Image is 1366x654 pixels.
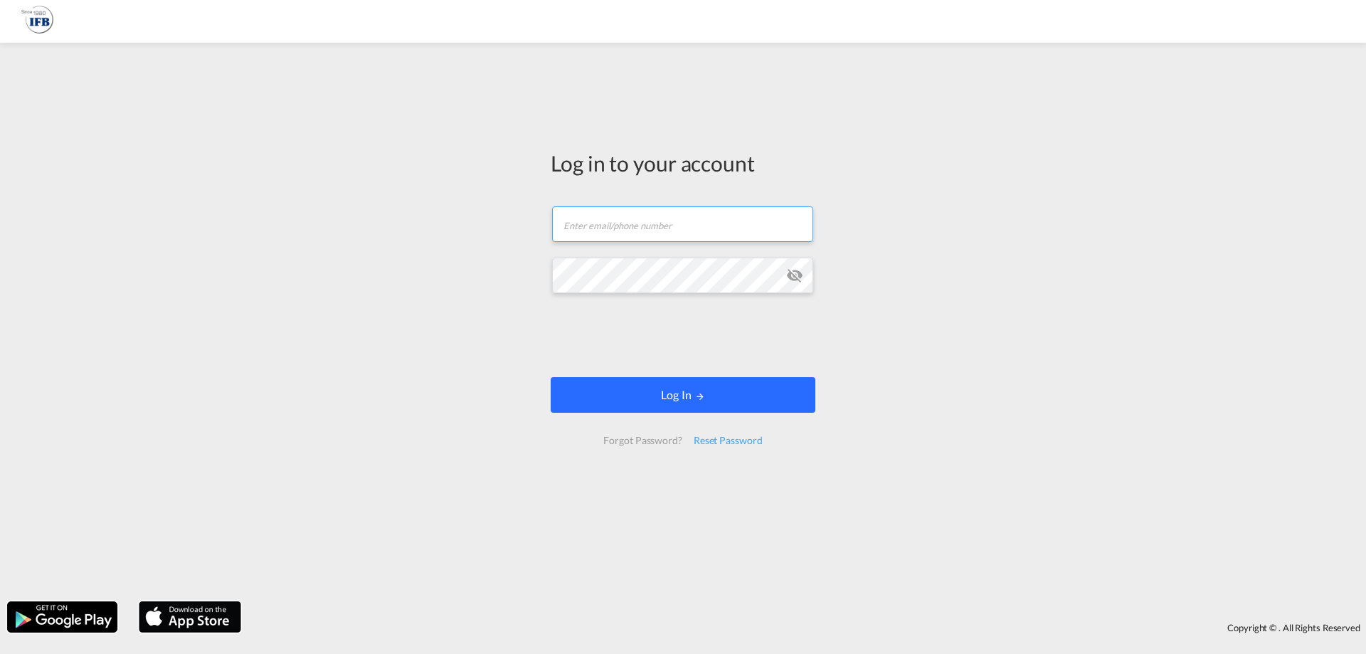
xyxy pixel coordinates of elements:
md-icon: icon-eye-off [786,267,803,284]
div: Forgot Password? [598,428,687,453]
img: apple.png [137,600,243,634]
div: Copyright © . All Rights Reserved [248,616,1366,640]
div: Log in to your account [551,148,815,178]
button: LOGIN [551,377,815,413]
input: Enter email/phone number [552,206,813,242]
img: google.png [6,600,119,634]
iframe: reCAPTCHA [575,307,791,363]
div: Reset Password [688,428,768,453]
img: 1f261f00256b11eeaf3d89493e6660f9.png [21,6,53,38]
